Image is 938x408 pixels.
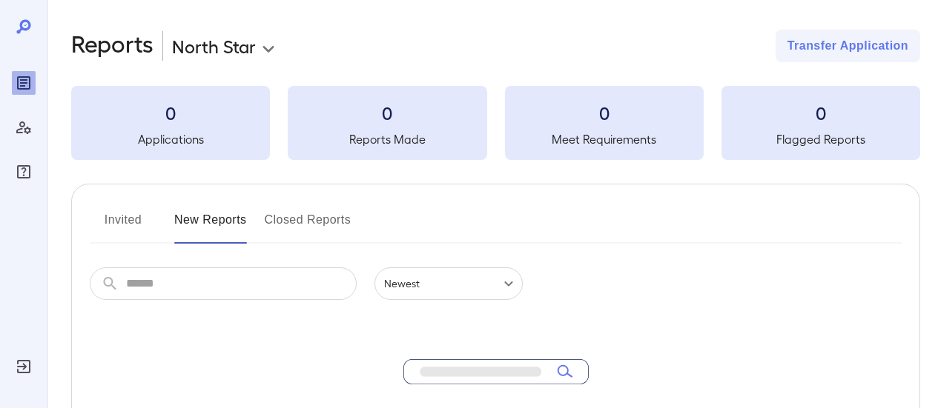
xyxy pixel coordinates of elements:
button: Invited [90,208,156,244]
button: Closed Reports [265,208,351,244]
h3: 0 [721,101,920,124]
div: Log Out [12,355,36,378]
h3: 0 [505,101,704,124]
button: Transfer Application [776,30,920,62]
h3: 0 [288,101,486,124]
div: FAQ [12,160,36,184]
h5: Meet Requirements [505,130,704,148]
div: Newest [374,267,523,300]
div: Manage Users [12,116,36,139]
summary: 0Applications0Reports Made0Meet Requirements0Flagged Reports [71,86,920,160]
h5: Reports Made [288,130,486,148]
h5: Applications [71,130,270,148]
h3: 0 [71,101,270,124]
h2: Reports [71,30,153,62]
h5: Flagged Reports [721,130,920,148]
p: North Star [172,34,256,58]
button: New Reports [174,208,247,244]
div: Reports [12,71,36,95]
